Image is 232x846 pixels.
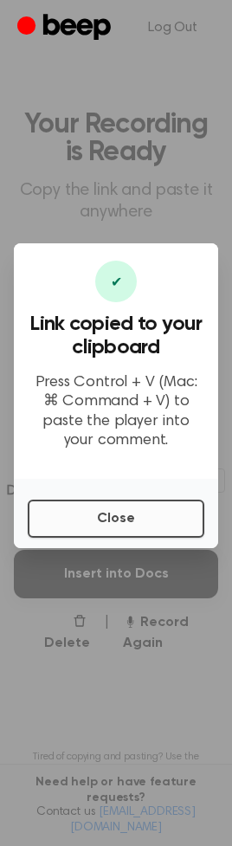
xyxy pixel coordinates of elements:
[28,500,204,538] button: Close
[95,261,137,302] div: ✔
[17,11,115,45] a: Beep
[131,7,215,48] a: Log Out
[28,313,204,359] h3: Link copied to your clipboard
[28,373,204,451] p: Press Control + V (Mac: ⌘ Command + V) to paste the player into your comment.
